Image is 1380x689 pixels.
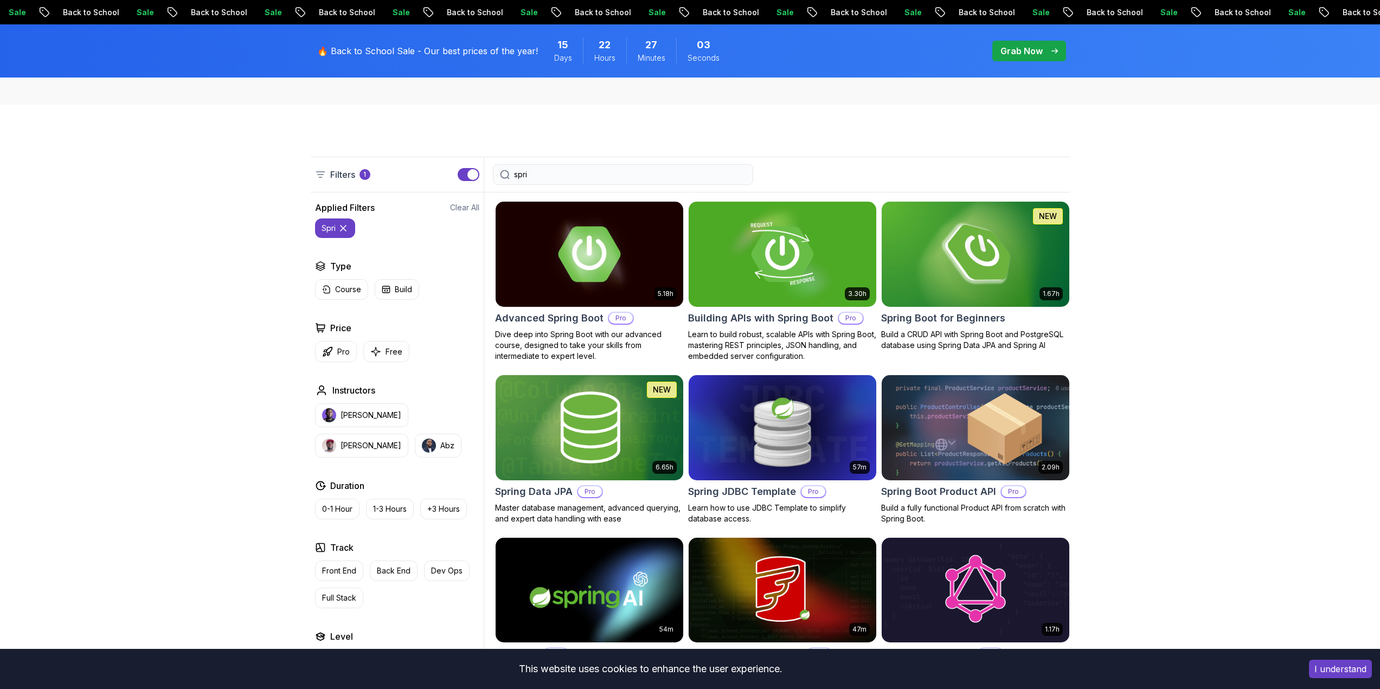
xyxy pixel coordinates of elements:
[894,7,928,18] p: Sale
[440,440,454,451] p: Abz
[254,7,288,18] p: Sale
[322,504,352,514] p: 0-1 Hour
[609,313,633,324] p: Pro
[1278,7,1312,18] p: Sale
[332,384,375,397] h2: Instructors
[330,260,351,273] h2: Type
[363,341,409,362] button: Free
[330,541,354,554] h2: Track
[322,593,356,603] p: Full Stack
[180,7,254,18] p: Back to School
[839,313,863,324] p: Pro
[341,410,401,421] p: [PERSON_NAME]
[1000,44,1043,57] p: Grab Now
[330,321,351,334] h2: Price
[377,565,410,576] p: Back End
[330,630,353,643] h2: Level
[366,499,414,519] button: 1-3 Hours
[330,479,364,492] h2: Duration
[599,37,611,53] span: 22 Hours
[315,341,357,362] button: Pro
[315,403,408,427] button: instructor img[PERSON_NAME]
[692,7,766,18] p: Back to School
[363,170,366,179] p: 1
[656,463,673,472] p: 6.65h
[881,503,1070,524] p: Build a fully functional Product API from scratch with Spring Boot.
[638,53,665,63] span: Minutes
[315,561,363,581] button: Front End
[450,202,479,213] button: Clear All
[495,201,684,362] a: Advanced Spring Boot card5.18hAdvanced Spring BootProDive deep into Spring Boot with our advanced...
[1309,660,1372,678] button: Accept cookies
[697,37,710,53] span: 3 Seconds
[766,7,800,18] p: Sale
[1042,463,1060,472] p: 2.09h
[881,484,996,499] h2: Spring Boot Product API
[1043,289,1060,298] p: 1.67h
[557,37,568,53] span: 15 Days
[688,503,877,524] p: Learn how to use JDBC Template to simplify database access.
[1045,625,1060,634] p: 1.17h
[495,375,684,524] a: Spring Data JPA card6.65hNEWSpring Data JPAProMaster database management, advanced querying, and ...
[564,7,638,18] p: Back to School
[948,7,1022,18] p: Back to School
[688,484,796,499] h2: Spring JDBC Template
[1076,7,1150,18] p: Back to School
[315,201,375,214] h2: Applied Filters
[322,565,356,576] p: Front End
[638,7,672,18] p: Sale
[578,486,602,497] p: Pro
[422,439,436,453] img: instructor img
[881,646,973,661] h2: Spring for GraphQL
[882,538,1069,643] img: Spring for GraphQL card
[881,311,1005,326] h2: Spring Boot for Beginners
[375,279,419,300] button: Build
[881,375,1070,524] a: Spring Boot Product API card2.09hSpring Boot Product APIProBuild a fully functional Product API f...
[881,329,1070,351] p: Build a CRUD API with Spring Boot and PostgreSQL database using Spring Data JPA and Spring AI
[126,7,161,18] p: Sale
[330,168,355,181] p: Filters
[315,279,368,300] button: Course
[820,7,894,18] p: Back to School
[689,538,876,643] img: Flyway and Spring Boot card
[688,311,833,326] h2: Building APIs with Spring Boot
[1022,7,1056,18] p: Sale
[495,484,573,499] h2: Spring Data JPA
[688,53,720,63] span: Seconds
[415,434,461,458] button: instructor imgAbz
[653,384,671,395] p: NEW
[496,375,683,480] img: Spring Data JPA card
[510,7,544,18] p: Sale
[495,329,684,362] p: Dive deep into Spring Boot with our advanced course, designed to take your skills from intermedia...
[801,486,825,497] p: Pro
[315,218,355,238] button: spri
[688,646,802,661] h2: Flyway and Spring Boot
[431,565,463,576] p: Dev Ops
[1039,211,1057,222] p: NEW
[370,561,418,581] button: Back End
[322,439,336,453] img: instructor img
[335,284,361,295] p: Course
[395,284,412,295] p: Build
[8,657,1293,681] div: This website uses cookies to enhance the user experience.
[436,7,510,18] p: Back to School
[315,588,363,608] button: Full Stack
[427,504,460,514] p: +3 Hours
[594,53,615,63] span: Hours
[373,504,407,514] p: 1-3 Hours
[659,625,673,634] p: 54m
[337,346,350,357] p: Pro
[420,499,467,519] button: +3 Hours
[52,7,126,18] p: Back to School
[495,311,604,326] h2: Advanced Spring Boot
[1204,7,1278,18] p: Back to School
[554,53,572,63] span: Days
[688,201,877,362] a: Building APIs with Spring Boot card3.30hBuilding APIs with Spring BootProLearn to build robust, s...
[882,202,1069,307] img: Spring Boot for Beginners card
[322,408,336,422] img: instructor img
[689,202,876,307] img: Building APIs with Spring Boot card
[315,434,408,458] button: instructor img[PERSON_NAME]
[848,289,866,298] p: 3.30h
[386,346,402,357] p: Free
